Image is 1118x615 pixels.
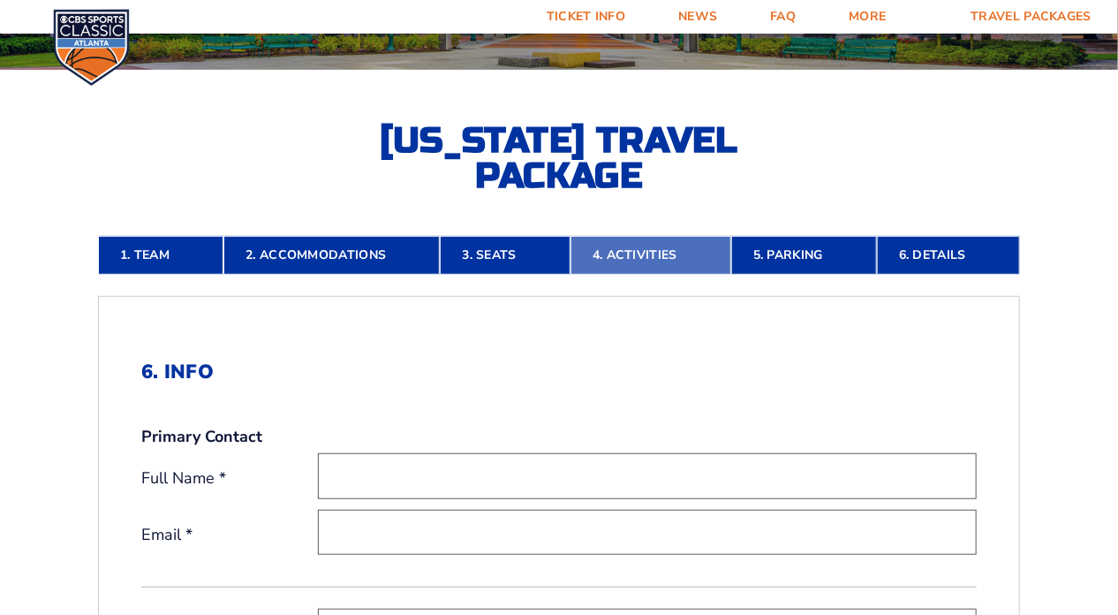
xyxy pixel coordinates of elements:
a: 2. Accommodations [223,236,440,275]
a: 4. Activities [570,236,731,275]
label: Email * [141,524,318,546]
a: 5. Parking [731,236,877,275]
h2: [US_STATE] Travel Package [365,123,753,194]
strong: Primary Contact [141,426,262,448]
a: 3. Seats [440,236,570,275]
img: CBS Sports Classic [53,9,130,86]
label: Full Name * [141,467,318,490]
h2: 6. Info [141,361,977,383]
a: 1. Team [98,236,223,275]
